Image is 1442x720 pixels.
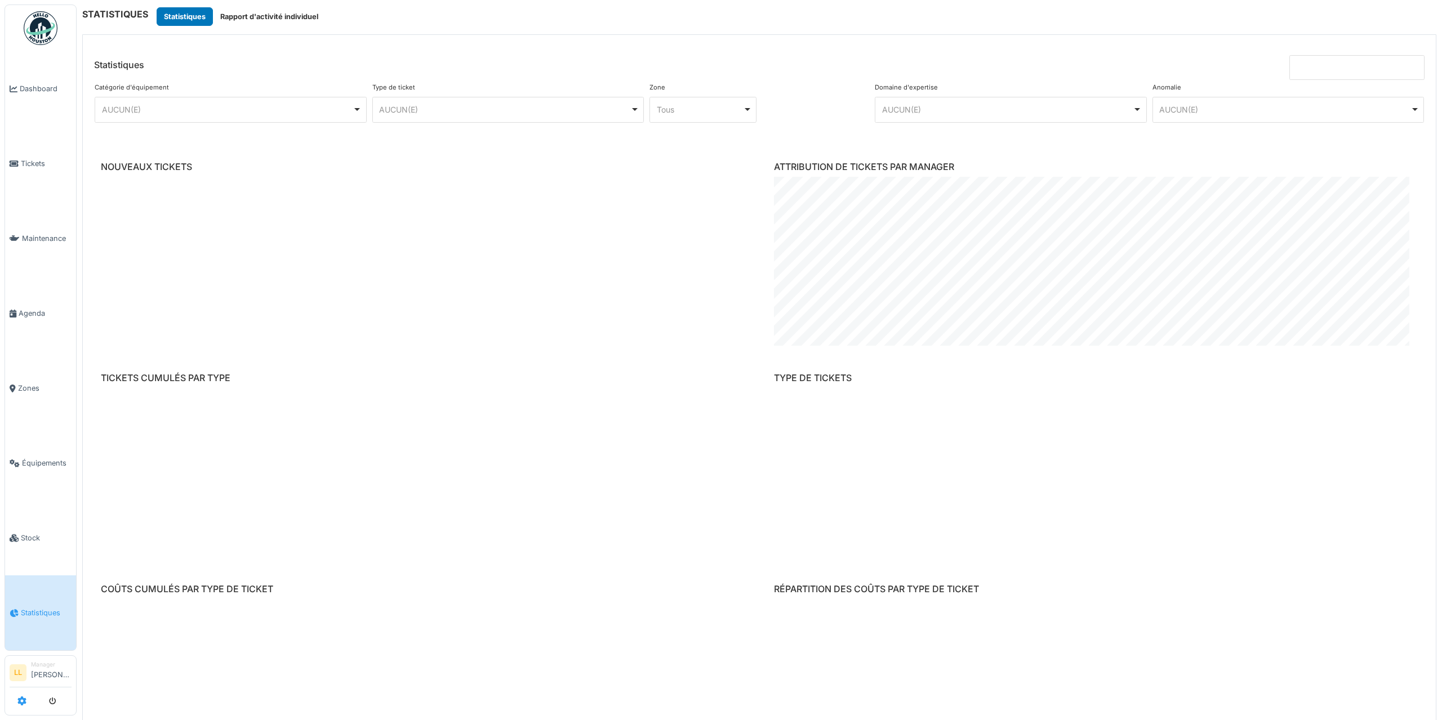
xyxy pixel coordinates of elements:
[101,373,745,383] h6: TICKETS CUMULÉS PAR TYPE
[5,351,76,426] a: Zones
[10,660,72,687] a: LL Manager[PERSON_NAME]
[774,584,1418,594] h6: RÉPARTITION DES COÛTS PAR TYPE DE TICKET
[5,51,76,126] a: Dashboard
[20,83,72,94] span: Dashboard
[21,607,72,618] span: Statistiques
[882,104,1133,115] div: AUCUN(E)
[94,60,144,70] h6: Statistiques
[19,308,72,319] span: Agenda
[379,104,630,115] div: AUCUN(E)
[649,83,665,92] label: Zone
[31,660,72,669] div: Manager
[213,7,326,26] button: Rapport d'activité individuel
[875,83,938,92] label: Domaine d'expertise
[657,104,743,115] div: Tous
[21,533,72,543] span: Stock
[95,83,169,92] label: Catégorie d'équipement
[5,575,76,650] a: Statistiques
[101,584,745,594] h6: COÛTS CUMULÉS PAR TYPE DE TICKET
[774,162,1418,172] h6: ATTRIBUTION DE TICKETS PAR MANAGER
[5,126,76,201] a: Tickets
[5,276,76,351] a: Agenda
[10,664,26,681] li: LL
[22,233,72,244] span: Maintenance
[5,426,76,500] a: Équipements
[101,162,745,172] h6: NOUVEAUX TICKETS
[1152,83,1181,92] label: Anomalie
[21,158,72,169] span: Tickets
[24,11,57,45] img: Badge_color-CXgf-gQk.svg
[102,104,353,115] div: AUCUN(E)
[82,9,148,20] h6: STATISTIQUES
[18,383,72,393] span: Zones
[157,7,213,26] button: Statistiques
[372,83,415,92] label: Type de ticket
[5,201,76,276] a: Maintenance
[1159,104,1410,115] div: AUCUN(E)
[31,660,72,685] li: [PERSON_NAME]
[22,458,72,468] span: Équipements
[5,500,76,575] a: Stock
[774,373,1418,383] h6: TYPE DE TICKETS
